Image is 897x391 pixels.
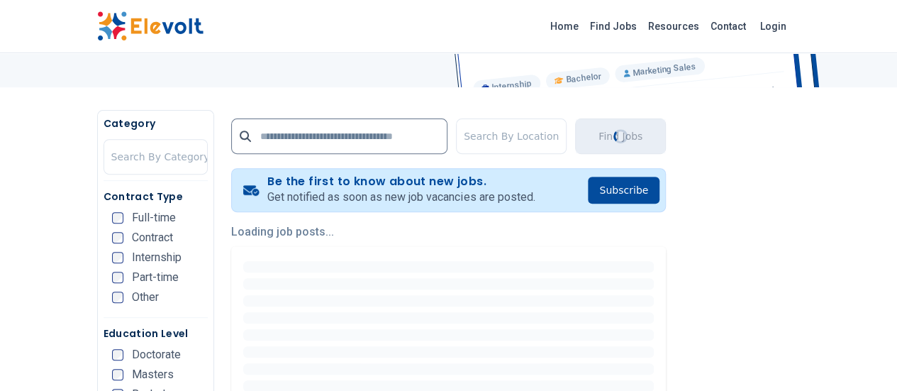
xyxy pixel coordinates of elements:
img: Elevolt [97,11,204,41]
span: Full-time [132,212,176,224]
button: Find JobsLoading... [575,119,666,154]
iframe: Chat Widget [826,323,897,391]
a: Contact [705,15,752,38]
p: Get notified as soon as new job vacancies are posted. [267,189,535,206]
input: Masters [112,369,123,380]
div: Loading... [612,128,628,144]
a: Login [752,12,795,40]
a: Home [545,15,584,38]
h5: Education Level [104,326,208,341]
h5: Category [104,116,208,131]
a: Resources [642,15,705,38]
input: Part-time [112,272,123,283]
input: Full-time [112,212,123,224]
span: Part-time [132,272,179,283]
button: Subscribe [588,177,659,204]
p: Loading job posts... [231,224,666,241]
span: Internship [132,252,182,263]
h4: Be the first to know about new jobs. [267,175,535,189]
span: Masters [132,369,174,380]
input: Internship [112,252,123,263]
input: Contract [112,232,123,243]
h5: Contract Type [104,189,208,204]
span: Other [132,292,159,303]
span: Doctorate [132,349,181,360]
input: Doctorate [112,349,123,360]
a: Find Jobs [584,15,642,38]
input: Other [112,292,123,303]
span: Contract [132,232,173,243]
